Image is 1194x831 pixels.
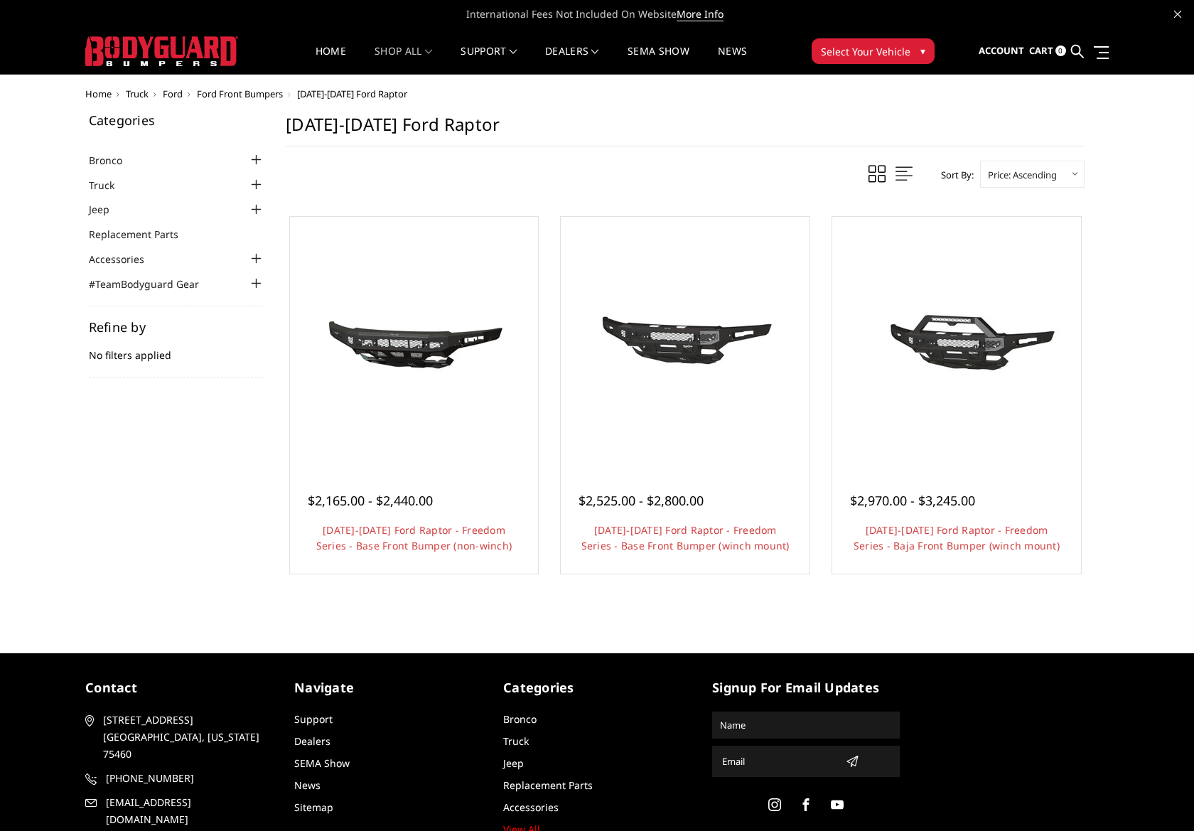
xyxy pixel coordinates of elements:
[503,800,559,814] a: Accessories
[503,778,593,792] a: Replacement Parts
[979,44,1024,57] span: Account
[503,756,524,770] a: Jeep
[979,32,1024,70] a: Account
[461,46,517,74] a: Support
[85,770,273,787] a: [PHONE_NUMBER]
[89,321,265,333] h5: Refine by
[106,794,271,828] span: [EMAIL_ADDRESS][DOMAIN_NAME]
[89,321,265,377] div: No filters applied
[106,770,271,787] span: [PHONE_NUMBER]
[316,46,346,74] a: Home
[571,288,799,395] img: 2021-2025 Ford Raptor - Freedom Series - Base Front Bumper (winch mount)
[294,712,333,726] a: Support
[294,734,330,748] a: Dealers
[294,778,321,792] a: News
[294,800,333,814] a: Sitemap
[89,153,140,168] a: Bronco
[718,46,747,74] a: News
[579,492,704,509] span: $2,525.00 - $2,800.00
[89,178,132,193] a: Truck
[712,678,900,697] h5: signup for email updates
[294,220,535,462] a: 2021-2025 Ford Raptor - Freedom Series - Base Front Bumper (non-winch) 2021-2025 Ford Raptor - Fr...
[854,523,1060,552] a: [DATE]-[DATE] Ford Raptor - Freedom Series - Baja Front Bumper (winch mount)
[89,202,127,217] a: Jeep
[564,220,806,462] a: 2021-2025 Ford Raptor - Freedom Series - Base Front Bumper (winch mount)
[197,87,283,100] a: Ford Front Bumpers
[1055,45,1066,56] span: 0
[163,87,183,100] a: Ford
[103,712,268,763] span: [STREET_ADDRESS] [GEOGRAPHIC_DATA], [US_STATE] 75460
[812,38,935,64] button: Select Your Vehicle
[286,114,1085,146] h1: [DATE]-[DATE] Ford Raptor
[89,252,162,267] a: Accessories
[85,794,273,828] a: [EMAIL_ADDRESS][DOMAIN_NAME]
[375,46,432,74] a: shop all
[836,220,1077,462] a: 2021-2025 Ford Raptor - Freedom Series - Baja Front Bumper (winch mount) 2021-2025 Ford Raptor - ...
[716,750,840,773] input: Email
[85,678,273,697] h5: contact
[677,7,724,21] a: More Info
[1029,32,1066,70] a: Cart 0
[294,678,482,697] h5: Navigate
[294,756,350,770] a: SEMA Show
[308,492,433,509] span: $2,165.00 - $2,440.00
[545,46,599,74] a: Dealers
[316,523,512,552] a: [DATE]-[DATE] Ford Raptor - Freedom Series - Base Front Bumper (non-winch)
[850,492,975,509] span: $2,970.00 - $3,245.00
[581,523,790,552] a: [DATE]-[DATE] Ford Raptor - Freedom Series - Base Front Bumper (winch mount)
[126,87,149,100] a: Truck
[714,714,898,736] input: Name
[503,734,529,748] a: Truck
[933,164,974,186] label: Sort By:
[920,43,925,58] span: ▾
[89,114,265,127] h5: Categories
[89,227,196,242] a: Replacement Parts
[297,87,407,100] span: [DATE]-[DATE] Ford Raptor
[503,712,537,726] a: Bronco
[89,277,217,291] a: #TeamBodyguard Gear
[1029,44,1053,57] span: Cart
[85,87,112,100] a: Home
[503,678,691,697] h5: Categories
[821,44,910,59] span: Select Your Vehicle
[85,36,238,66] img: BODYGUARD BUMPERS
[628,46,689,74] a: SEMA Show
